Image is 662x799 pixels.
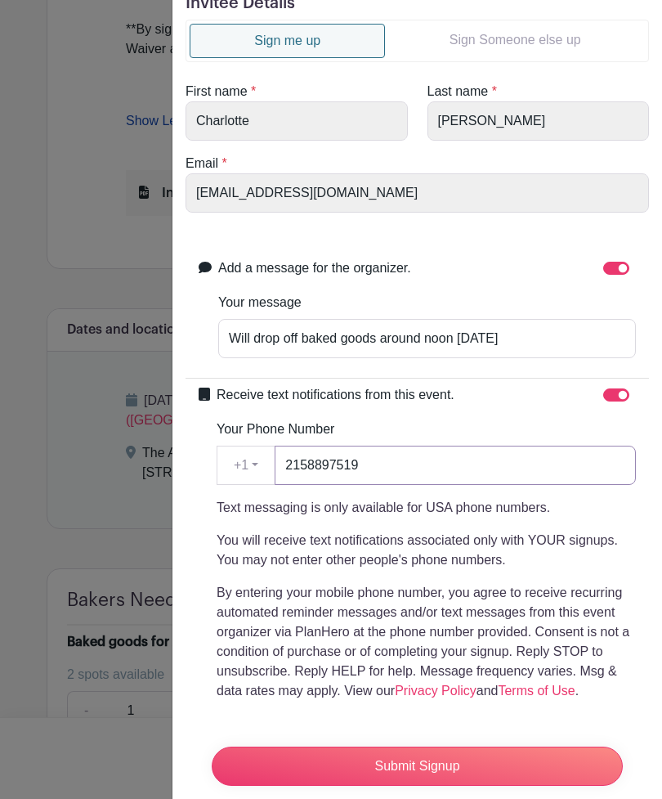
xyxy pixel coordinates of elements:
[385,24,645,56] a: Sign Someone else up
[186,154,218,173] label: Email
[498,684,575,698] a: Terms of Use
[217,531,636,570] p: You will receive text notifications associated only with YOUR signups. You may not enter other pe...
[427,82,489,101] label: Last name
[217,498,636,518] p: Text messaging is only available for USA phone numbers.
[218,258,411,278] label: Add a message for the organizer.
[190,24,385,58] a: Sign me up
[217,385,454,405] label: Receive text notifications from this event.
[395,684,476,698] a: Privacy Policy
[217,420,334,439] label: Your Phone Number
[217,583,636,701] p: By entering your mobile phone number, you agree to receive recurring automated reminder messages ...
[217,446,275,485] button: +1
[212,747,623,786] input: Submit Signup
[218,293,302,312] label: Your message
[186,82,248,101] label: First name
